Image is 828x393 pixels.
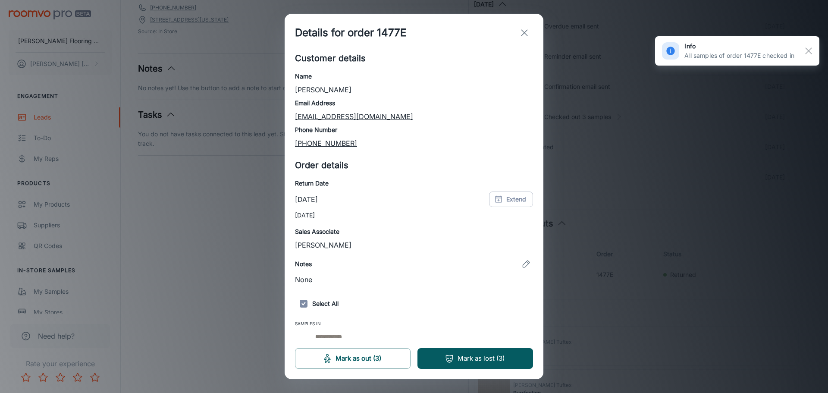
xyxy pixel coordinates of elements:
button: exit [516,24,533,41]
img: Fetch [316,335,342,361]
h6: Phone Number [295,125,533,135]
h6: Email Address [295,98,533,108]
p: [DATE] [295,194,318,204]
h6: Notes [295,259,312,269]
p: [PERSON_NAME] [295,85,533,95]
a: [PHONE_NUMBER] [295,139,357,148]
h6: Return Date [295,179,533,188]
h5: Customer details [295,52,533,65]
h6: Name [295,72,533,81]
h5: Order details [295,159,533,172]
p: [DATE] [295,211,533,220]
a: [EMAIL_ADDRESS][DOMAIN_NAME] [295,112,413,121]
h6: Sales Associate [295,227,533,236]
h6: info [684,41,794,51]
p: [PERSON_NAME] [295,240,533,250]
p: All samples of order 1477E checked in [684,51,794,60]
span: Samples In [295,319,533,331]
button: Mark as out (3) [295,348,411,369]
h6: Select All [295,295,533,312]
button: Extend [489,192,533,207]
p: None [295,274,533,285]
button: Mark as lost (3) [417,348,533,369]
h1: Details for order 1477E [295,25,406,41]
